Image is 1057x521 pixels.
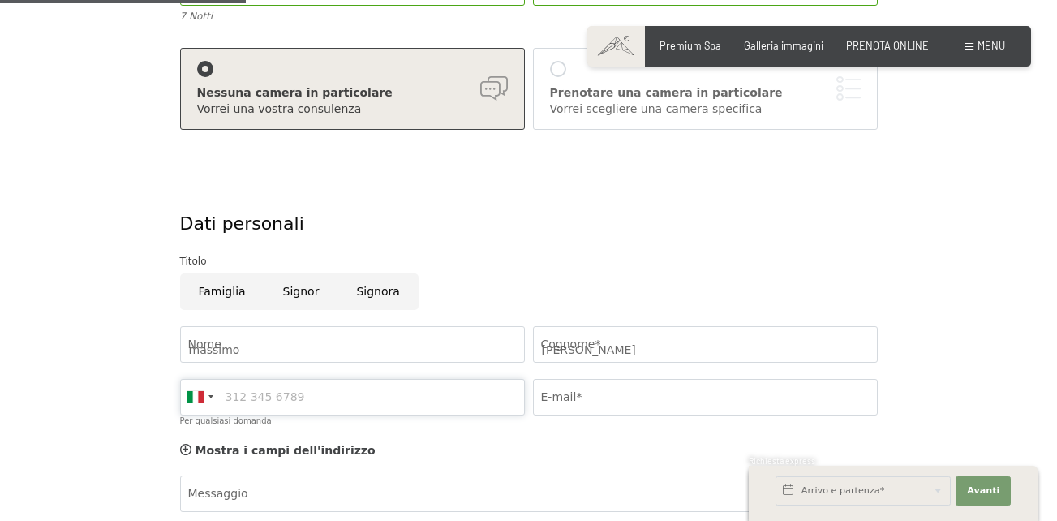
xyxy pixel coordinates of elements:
[197,85,508,101] div: Nessuna camera in particolare
[181,380,218,415] div: Italy (Italia): +39
[180,212,878,237] div: Dati personali
[180,416,272,425] label: Per qualsiasi domanda
[749,456,815,466] span: Richiesta express
[744,39,823,52] a: Galleria immagini
[180,10,525,24] div: 7 Notti
[550,85,861,101] div: Prenotare una camera in particolare
[196,444,376,457] span: Mostra i campi dell'indirizzo
[197,101,508,118] div: Vorrei una vostra consulenza
[846,39,929,52] a: PRENOTA ONLINE
[978,39,1005,52] span: Menu
[180,379,525,416] input: 312 345 6789
[550,101,861,118] div: Vorrei scegliere una camera specifica
[956,476,1011,506] button: Avanti
[180,253,878,269] div: Titolo
[660,39,721,52] a: Premium Spa
[967,484,999,497] span: Avanti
